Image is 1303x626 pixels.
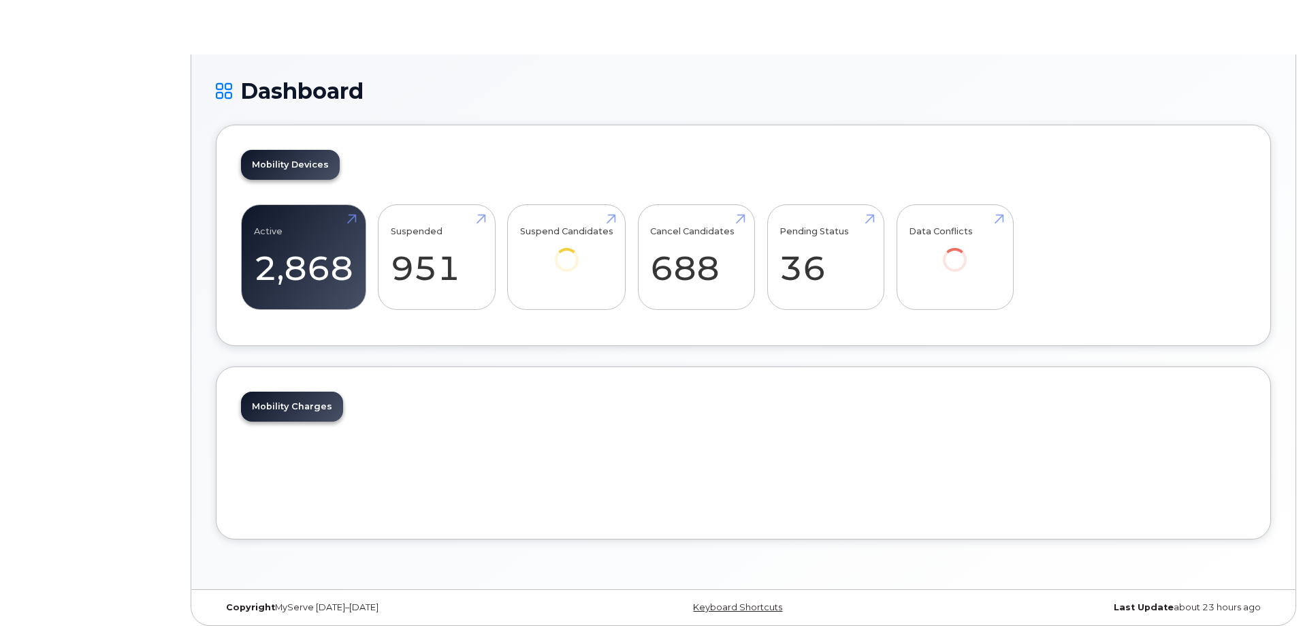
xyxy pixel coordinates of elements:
a: Cancel Candidates 688 [650,213,742,302]
a: Suspended 951 [391,213,483,302]
a: Suspend Candidates [520,213,613,291]
a: Mobility Charges [241,392,343,422]
a: Mobility Devices [241,150,340,180]
strong: Last Update [1114,602,1174,612]
strong: Copyright [226,602,275,612]
a: Active 2,868 [254,213,353,302]
div: MyServe [DATE]–[DATE] [216,602,568,613]
h1: Dashboard [216,79,1271,103]
a: Keyboard Shortcuts [693,602,782,612]
a: Data Conflicts [909,213,1001,291]
div: about 23 hours ago [919,602,1271,613]
a: Pending Status 36 [779,213,871,302]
